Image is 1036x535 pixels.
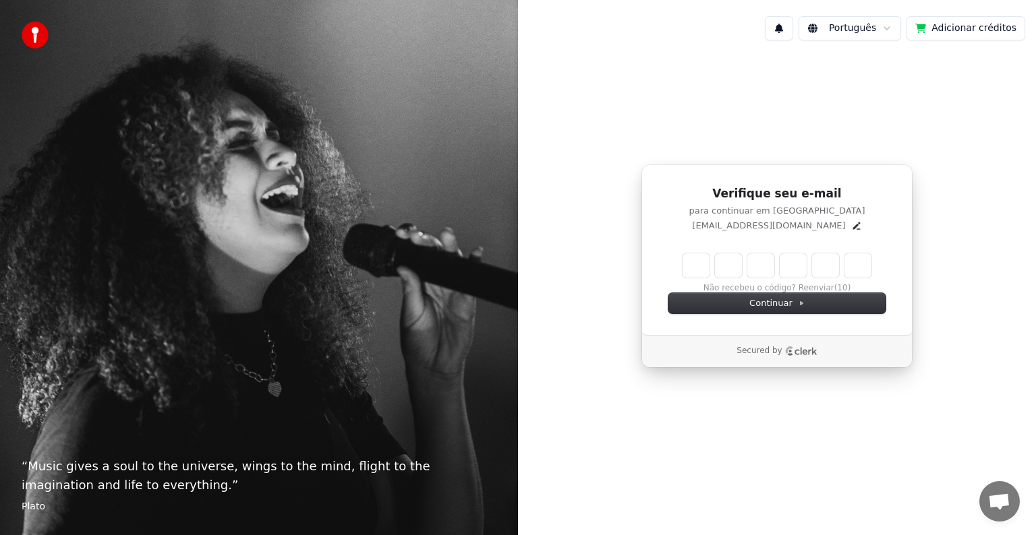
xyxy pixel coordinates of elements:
[749,297,805,309] span: Continuar
[683,253,871,278] input: Enter verification code
[22,500,496,513] footer: Plato
[906,16,1025,40] button: Adicionar créditos
[668,205,886,217] p: para continuar em [GEOGRAPHIC_DATA]
[785,346,817,356] a: Clerk logo
[22,457,496,495] p: “ Music gives a soul to the universe, wings to the mind, flight to the imagination and life to ev...
[22,22,49,49] img: youka
[668,293,886,313] button: Continuar
[692,220,845,232] p: [EMAIL_ADDRESS][DOMAIN_NAME]
[851,220,862,231] button: Edit
[668,186,886,202] h1: Verifique seu e-mail
[737,346,782,356] p: Secured by
[979,481,1020,522] a: Bate-papo aberto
